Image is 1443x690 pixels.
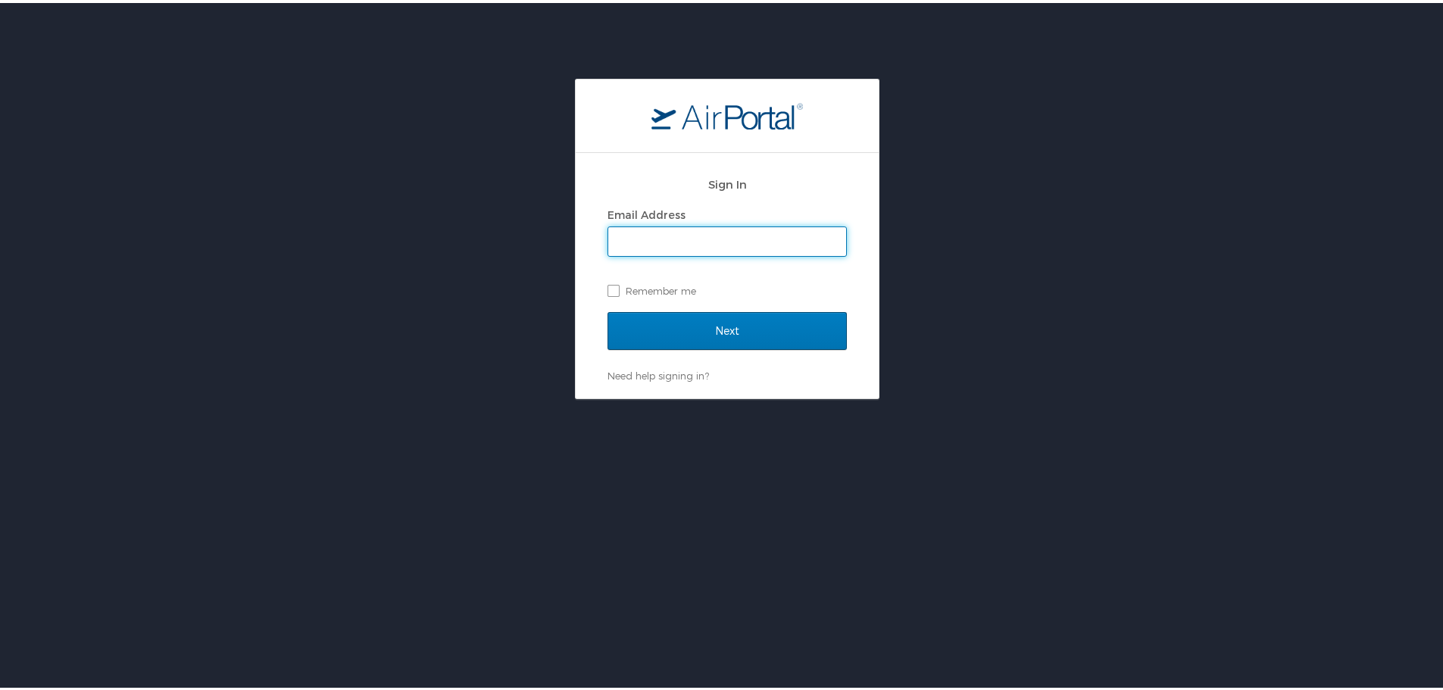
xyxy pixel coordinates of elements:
label: Email Address [607,205,686,218]
a: Need help signing in? [607,367,709,379]
label: Remember me [607,276,847,299]
input: Next [607,309,847,347]
img: logo [651,99,803,126]
h2: Sign In [607,173,847,190]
